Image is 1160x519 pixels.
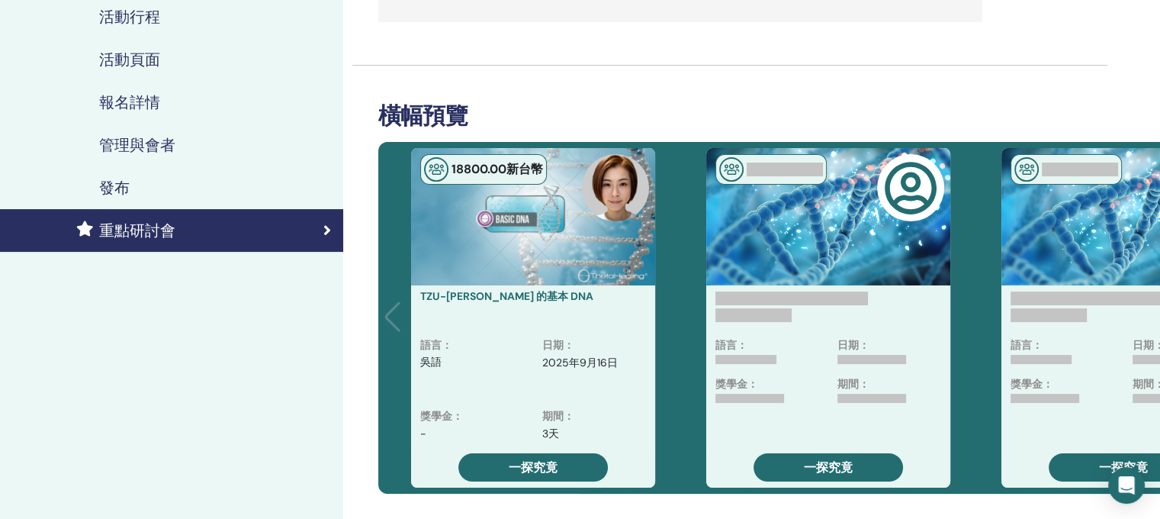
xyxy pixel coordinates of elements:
font: 一探究竟 [509,459,558,475]
font: 活動行程 [99,7,160,27]
font: 獎學金： [715,377,758,391]
img: default.jpg [582,154,649,221]
a: 一探究竟 [754,453,903,482]
font: 橫幅預覽 [378,101,468,131]
font: 語言： [715,338,747,352]
img: user-circle-regular.svg [884,161,937,214]
font: 重點研討會 [99,221,175,240]
font: 日期： [837,338,869,352]
font: 期間： [837,377,869,391]
a: 一探究竟 [458,453,608,482]
font: 語言： [1011,338,1043,352]
img: 現場研討會 [424,157,448,182]
img: 現場研討會 [719,157,744,182]
font: 吳語 [420,355,442,369]
font: 獎學金 [420,409,452,423]
font: ： [564,409,574,423]
font: 2025年9月16日 [542,356,618,369]
font: 獎學金： [1011,377,1053,391]
font: - [420,427,426,440]
font: 新台幣 [506,161,543,177]
font: ： [564,338,574,352]
font: 一探究竟 [1099,459,1148,475]
font: 18800.00 [451,161,506,177]
font: 報名詳情 [99,92,160,112]
font: 活動頁面 [99,50,160,69]
div: 開啟 Intercom Messenger [1108,467,1145,504]
font: 語言 [420,338,442,352]
a: TZU-[PERSON_NAME] 的基本 DNA [420,289,593,303]
font: 3天 [542,427,559,440]
font: 期間 [542,409,564,423]
img: 現場研討會 [1014,157,1039,182]
font: 發布 [99,178,130,198]
font: 管理與會者 [99,135,175,155]
font: ： [442,338,452,352]
font: 日期 [542,338,564,352]
font: 一探究竟 [804,459,853,475]
font: ： [452,409,463,423]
